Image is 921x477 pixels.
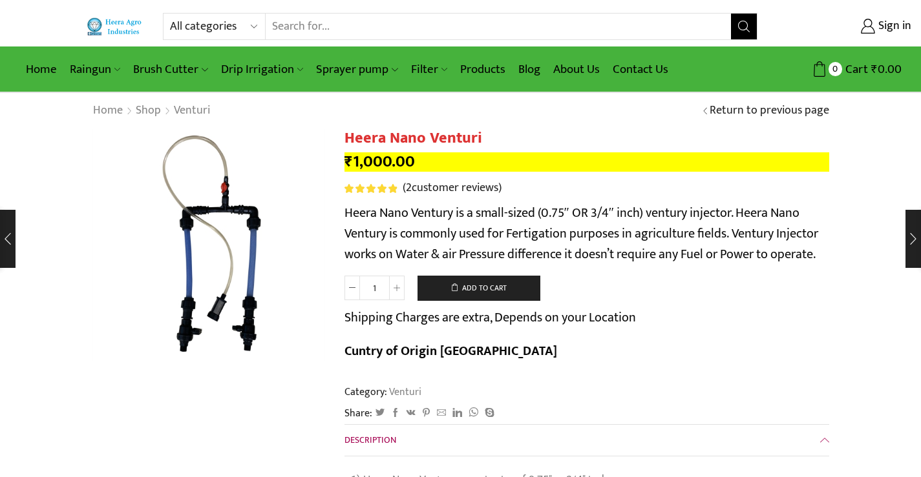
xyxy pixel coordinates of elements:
[770,57,902,81] a: 0 Cart ₹0.00
[454,54,512,85] a: Products
[710,103,829,119] a: Return to previous page
[173,103,211,119] a: Venturi
[344,307,636,328] p: Shipping Charges are extra, Depends on your Location
[360,276,389,300] input: Product quantity
[344,432,396,447] span: Description
[871,59,902,79] bdi: 0.00
[842,61,868,78] span: Cart
[135,103,162,119] a: Shop
[344,203,829,265] p: Heera Nano Ventury is a small-sized (0.75″ OR 3/4″ inch) ventury injector. Heera Nano Ventury is ...
[387,383,421,400] a: Venturi
[403,180,502,197] a: (2customer reviews)
[875,18,911,35] span: Sign in
[344,184,397,193] div: Rated 5.00 out of 5
[344,148,353,175] span: ₹
[547,54,606,85] a: About Us
[405,54,454,85] a: Filter
[344,340,557,362] b: Cuntry of Origin [GEOGRAPHIC_DATA]
[512,54,547,85] a: Blog
[871,59,878,79] span: ₹
[310,54,404,85] a: Sprayer pump
[344,184,399,193] span: 2
[19,54,63,85] a: Home
[344,385,421,400] span: Category:
[344,148,415,175] bdi: 1,000.00
[777,15,911,38] a: Sign in
[406,178,412,198] span: 2
[344,425,829,456] a: Description
[127,54,214,85] a: Brush Cutter
[344,184,397,193] span: Rated out of 5 based on customer ratings
[92,103,211,119] nav: Breadcrumb
[266,14,732,39] input: Search for...
[829,62,842,76] span: 0
[92,129,325,361] img: Heera Nano Venturi
[63,54,127,85] a: Raingun
[606,54,675,85] a: Contact Us
[731,14,757,39] button: Search button
[92,103,123,119] a: Home
[344,406,372,421] span: Share:
[215,54,310,85] a: Drip Irrigation
[418,276,540,301] button: Add to cart
[344,129,829,148] h1: Heera Nano Venturi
